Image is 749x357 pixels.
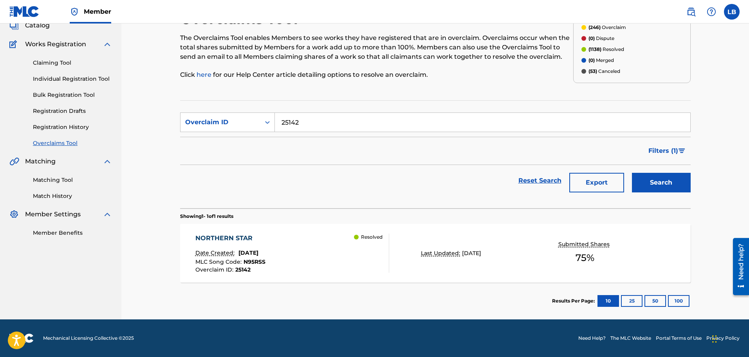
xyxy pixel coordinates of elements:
[588,57,595,63] span: (0)
[33,107,112,115] a: Registration Drafts
[180,224,691,283] a: NORTHERN STARDate Created:[DATE]MLC Song Code:N95RSSOverclaim ID:25142 ResolvedLast Updated:[DATE...
[588,57,614,64] p: Merged
[33,75,112,83] a: Individual Registration Tool
[25,21,50,30] span: Catalog
[9,210,19,219] img: Member Settings
[235,266,251,273] span: 25142
[33,59,112,67] a: Claiming Tool
[610,335,651,342] a: The MLC Website
[361,234,383,241] p: Resolved
[195,249,236,257] p: Date Created:
[668,295,689,307] button: 100
[195,266,235,273] span: Overclaim ID :
[33,91,112,99] a: Bulk Registration Tool
[25,210,81,219] span: Member Settings
[103,40,112,49] img: expand
[180,112,691,196] form: Search Form
[238,249,258,256] span: [DATE]
[552,297,597,304] p: Results Per Page:
[43,335,134,342] span: Mechanical Licensing Collective © 2025
[656,335,702,342] a: Portal Terms of Use
[462,250,481,257] span: [DATE]
[706,335,740,342] a: Privacy Policy
[9,40,20,49] img: Works Registration
[103,210,112,219] img: expand
[588,68,620,75] p: Canceled
[25,40,86,49] span: Works Registration
[180,33,573,62] p: The Overclaims Tool enables Members to see works they have registered that are in overclaim. Over...
[683,4,699,20] a: Public Search
[195,234,265,243] div: NORTHERN STAR
[569,173,624,192] button: Export
[9,157,19,166] img: Matching
[514,172,565,189] a: Reset Search
[33,192,112,200] a: Match History
[679,149,685,153] img: filter
[25,157,56,166] span: Matching
[578,335,606,342] a: Need Help?
[185,118,256,127] div: Overclaim ID
[33,123,112,131] a: Registration History
[632,173,691,192] button: Search
[103,157,112,166] img: expand
[588,46,601,52] span: (1138)
[588,68,597,74] span: (53)
[70,7,79,16] img: Top Rightsholder
[180,70,573,80] p: Click for our Help Center article detailing options to resolve an overclaim.
[197,71,211,78] a: here
[9,6,40,17] img: MLC Logo
[712,327,717,351] div: Drag
[588,35,595,41] span: (0)
[588,24,626,31] p: Overclaim
[9,333,34,343] img: logo
[686,7,696,16] img: search
[9,21,50,30] a: CatalogCatalog
[558,240,612,248] p: Submitted Shares
[195,258,244,265] span: MLC Song Code :
[597,295,619,307] button: 10
[421,249,462,257] p: Last Updated:
[84,7,111,16] span: Member
[707,7,716,16] img: help
[644,141,691,161] button: Filters (1)
[576,251,594,265] span: 75 %
[588,46,624,53] p: Resolved
[9,21,19,30] img: Catalog
[710,319,749,357] iframe: Chat Widget
[644,295,666,307] button: 50
[724,4,740,20] div: User Menu
[588,24,601,30] span: (246)
[180,213,233,220] p: Showing 1 - 1 of 1 results
[727,235,749,298] iframe: Resource Center
[621,295,643,307] button: 25
[33,176,112,184] a: Matching Tool
[33,139,112,147] a: Overclaims Tool
[244,258,265,265] span: N95RSS
[648,146,678,156] span: Filters ( 1 )
[704,4,719,20] div: Help
[33,229,112,237] a: Member Benefits
[588,35,614,42] p: Dispute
